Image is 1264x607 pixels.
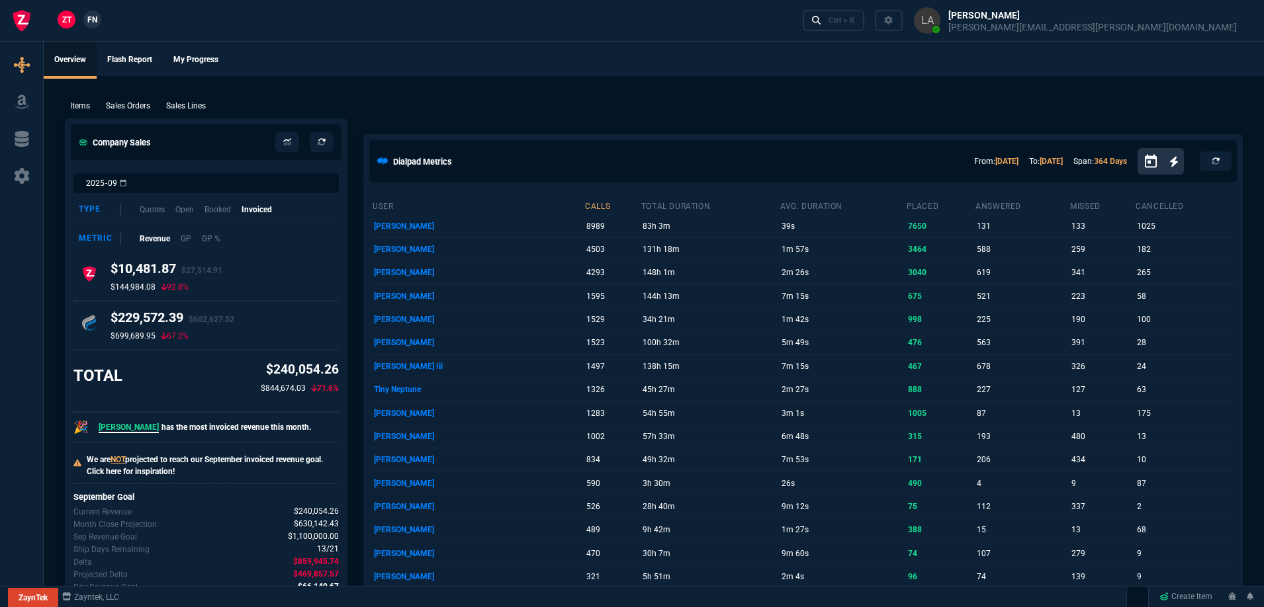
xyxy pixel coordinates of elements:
p: 259 [1071,240,1133,259]
th: total duration [641,196,780,214]
p: 1326 [586,380,638,399]
p: 13 [1137,427,1232,446]
span: $27,514.91 [181,266,222,275]
span: [PERSON_NAME] [99,423,159,433]
p: Span: [1073,155,1127,167]
p: 54h 55m [643,404,778,423]
p: 87 [977,404,1067,423]
p: 13 [1071,404,1133,423]
p: 675 [908,287,973,305]
p: Delta divided by the remaining ship days. [73,581,138,593]
span: Out of 21 ship days in Sep - there are 13 remaining. [317,543,339,555]
p: 131h 18m [643,240,778,259]
p: 67.2% [161,331,189,341]
p: 107 [977,544,1067,563]
p: spec.value [281,568,339,581]
p: 470 [586,544,638,563]
h3: TOTAL [73,366,122,385]
p: 28 [1137,333,1232,352]
p: 888 [908,380,973,399]
div: Metric [79,233,121,245]
p: [PERSON_NAME] [374,544,582,563]
p: 144h 13m [643,287,778,305]
p: 13 [1071,520,1133,539]
a: [DATE] [995,157,1018,166]
p: spec.value [276,530,339,543]
p: 4503 [586,240,638,259]
p: 434 [1071,450,1133,469]
p: 96 [908,567,973,586]
p: [PERSON_NAME] [374,567,582,586]
p: 131 [977,217,1067,235]
p: 1005 [908,404,973,423]
p: 24 [1137,357,1232,376]
p: 490 [908,474,973,493]
p: 4293 [586,263,638,282]
p: 5m 49s [782,333,903,352]
p: Sales Lines [166,100,206,112]
p: 206 [977,450,1067,469]
p: 9 [1071,474,1133,493]
p: 388 [908,520,973,539]
p: 7m 53s [782,450,903,469]
a: [DATE] [1040,157,1063,166]
p: [PERSON_NAME] [374,287,582,305]
p: 182 [1137,240,1232,259]
p: 9m 12s [782,497,903,516]
span: Delta divided by the remaining ship days. [296,580,341,594]
p: 526 [586,497,638,516]
p: Revenue [140,233,170,245]
p: [PERSON_NAME] [374,333,582,352]
p: [PERSON_NAME] [374,427,582,446]
p: 9h 42m [643,520,778,539]
a: Overview [44,42,97,79]
p: 225 [977,310,1067,329]
h5: Dialpad Metrics [393,155,452,168]
p: 480 [1071,427,1133,446]
p: 1283 [586,404,638,423]
p: 57h 33m [643,427,778,446]
p: 83h 3m [643,217,778,235]
p: 30h 7m [643,544,778,563]
p: $844,674.03 [261,382,306,394]
p: Invoiced [242,204,272,216]
p: 3m 1s [782,404,903,423]
p: has the most invoiced revenue this month. [99,421,311,433]
p: 100h 32m [643,333,778,352]
p: 1m 57s [782,240,903,259]
a: msbcCompanyName [58,591,123,603]
p: 75 [908,497,973,516]
p: From: [974,155,1018,167]
p: 15 [977,520,1067,539]
p: spec.value [282,518,339,530]
th: avg. duration [780,196,905,214]
a: Flash Report [97,42,163,79]
div: Ctrl + K [829,15,855,26]
p: 1595 [586,287,638,305]
p: 133 [1071,217,1133,235]
p: 7650 [908,217,973,235]
p: 321 [586,567,638,586]
th: cancelled [1135,196,1234,214]
p: Quotes [140,204,165,216]
p: [PERSON_NAME] [374,310,582,329]
p: 2 [1137,497,1232,516]
span: ZT [62,14,71,26]
span: $602,627.52 [189,315,234,324]
p: 34h 21m [643,310,778,329]
p: [PERSON_NAME] [374,450,582,469]
p: 326 [1071,357,1133,376]
p: Company Revenue Goal for Sep. [73,531,137,543]
p: Booked [204,204,231,216]
p: 2m 26s [782,263,903,282]
p: 4 [977,474,1067,493]
p: 521 [977,287,1067,305]
p: 2m 27s [782,380,903,399]
p: $240,054.26 [261,360,339,380]
p: [PERSON_NAME] [374,240,582,259]
p: To: [1029,155,1063,167]
p: 74 [908,544,973,563]
p: We are projected to reach our September invoiced revenue goal. Click here for inspiration! [87,454,339,477]
p: 834 [586,450,638,469]
p: 49h 32m [643,450,778,469]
